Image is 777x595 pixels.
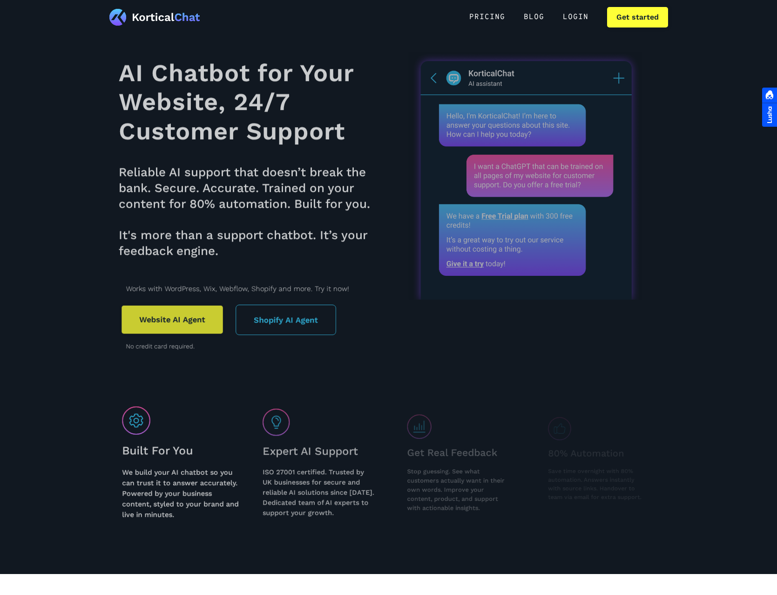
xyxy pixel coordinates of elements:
[548,466,644,501] p: Save time overnight with 80% automation. Answers instantly with source links. Handover to team vi...
[460,7,514,27] a: Pricing
[554,7,598,27] a: Login
[119,164,384,259] h3: Reliable AI support that doesn’t break the bank. Secure. Accurate. Trained on your content for 80...
[407,467,509,513] p: Stop guessing. See what customers actually want in their own words. Improve your content, product...
[407,446,509,459] h3: Get Real Feedback
[236,304,336,335] a: Shopify AI Agent
[122,467,240,520] p: We build your AI chatbot so you can trust it to answer accurately. Powered by your business conte...
[514,7,554,27] a: BLOG
[126,283,376,294] p: Works with WordPress, Wix, Webflow, Shopify and more. Try it now!
[548,447,644,459] h3: 80% Automation
[263,467,376,518] p: ISO 27001 certified. Trusted by UK businesses for secure and reliable AI solutions since [DATE]. ...
[409,52,642,300] img: AI Chatbot KorticalChat
[119,59,384,146] h1: AI Chatbot for Your Website, 24/7 Customer Support
[263,444,376,458] h3: Expert AI Support
[607,7,668,27] a: Get started
[122,306,223,334] a: Website AI Agent
[126,341,376,351] p: No credit card required.
[122,443,240,458] h3: Built For You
